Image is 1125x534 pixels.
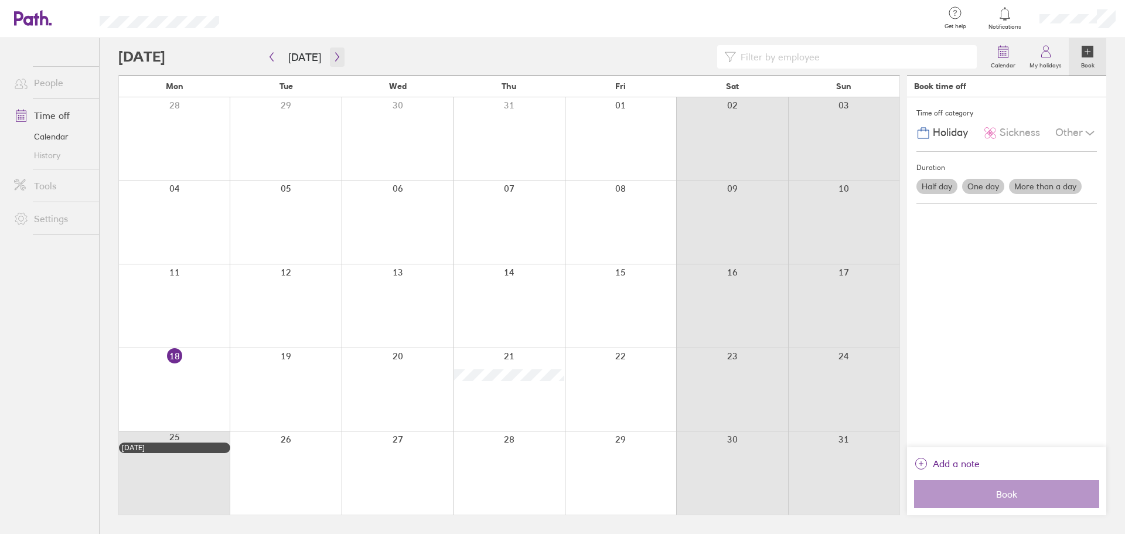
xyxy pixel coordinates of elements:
[279,47,330,67] button: [DATE]
[936,23,974,30] span: Get help
[962,179,1004,194] label: One day
[1022,59,1069,69] label: My holidays
[916,159,1097,176] div: Duration
[5,174,99,198] a: Tools
[984,38,1022,76] a: Calendar
[914,480,1099,508] button: Book
[615,81,626,91] span: Fri
[5,71,99,94] a: People
[726,81,739,91] span: Sat
[5,127,99,146] a: Calendar
[914,81,966,91] div: Book time off
[122,444,227,452] div: [DATE]
[279,81,293,91] span: Tue
[933,127,968,139] span: Holiday
[986,23,1024,30] span: Notifications
[502,81,516,91] span: Thu
[1022,38,1069,76] a: My holidays
[922,489,1091,499] span: Book
[5,146,99,165] a: History
[1000,127,1040,139] span: Sickness
[389,81,407,91] span: Wed
[916,104,1097,122] div: Time off category
[984,59,1022,69] label: Calendar
[166,81,183,91] span: Mon
[933,454,980,473] span: Add a note
[5,104,99,127] a: Time off
[1055,122,1097,144] div: Other
[914,454,980,473] button: Add a note
[836,81,851,91] span: Sun
[986,6,1024,30] a: Notifications
[1074,59,1102,69] label: Book
[5,207,99,230] a: Settings
[736,46,970,68] input: Filter by employee
[1069,38,1106,76] a: Book
[916,179,957,194] label: Half day
[1009,179,1082,194] label: More than a day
